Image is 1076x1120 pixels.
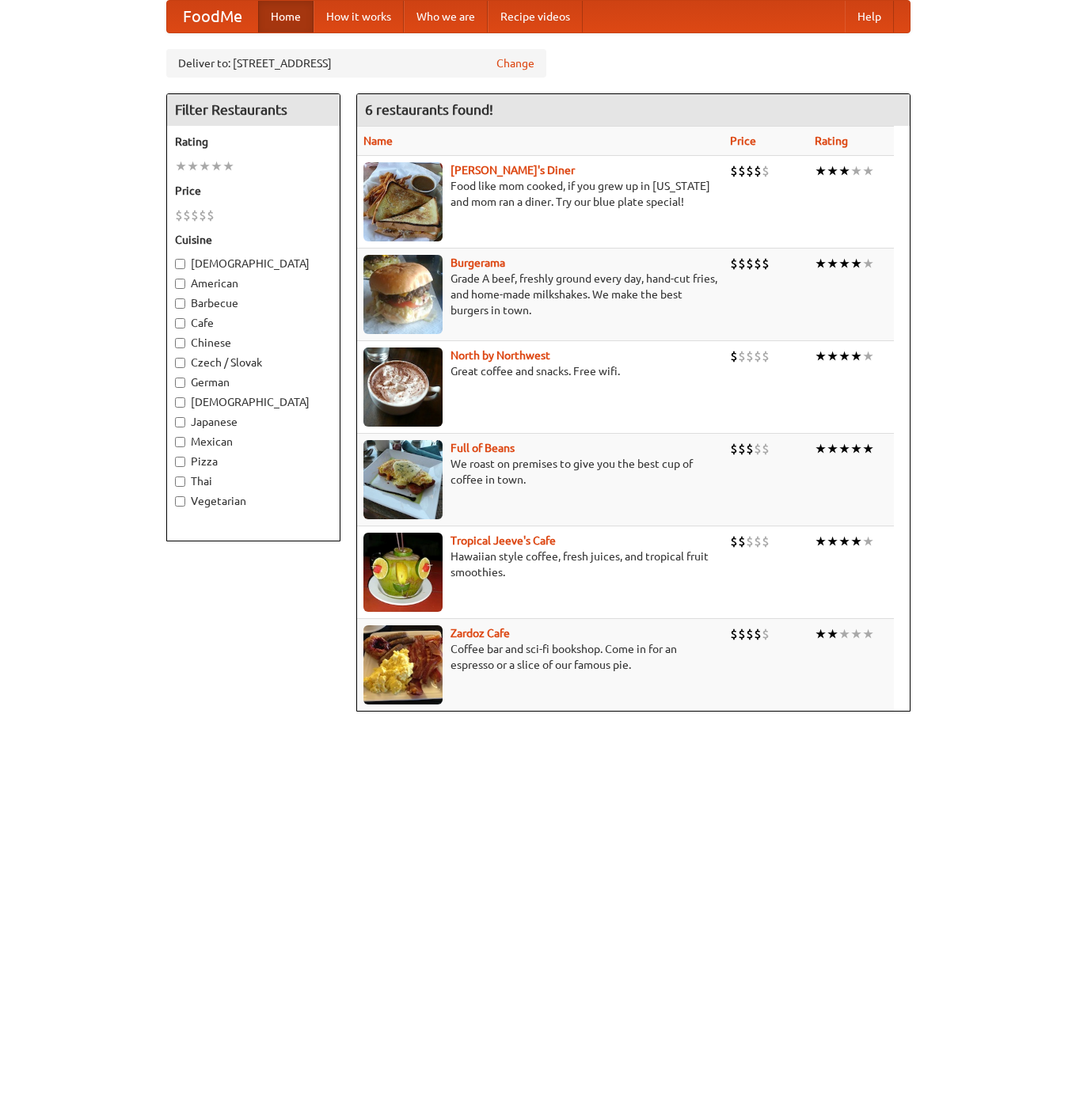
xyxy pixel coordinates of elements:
[754,347,762,365] li: $
[754,533,762,550] li: $
[451,627,510,640] a: Zardoz Cafe
[175,232,332,248] h5: Cuisine
[746,533,754,550] li: $
[175,476,185,487] input: Thai
[738,533,746,550] li: $
[451,534,556,547] a: Tropical Jeeve's Cafe
[175,414,332,430] label: Japanese
[175,275,332,291] label: American
[175,437,185,447] input: Mexican
[746,347,754,365] li: $
[730,625,738,643] li: $
[175,394,332,410] label: [DEMOGRAPHIC_DATA]
[175,454,332,469] label: Pizza
[746,440,754,457] li: $
[838,347,850,365] li: ★
[845,1,894,32] a: Help
[850,625,862,643] li: ★
[451,442,515,454] a: Full of Beans
[850,162,862,180] li: ★
[175,279,185,289] input: American
[175,158,187,175] li: ★
[363,440,443,519] img: beans.jpg
[175,374,332,390] label: German
[862,162,874,180] li: ★
[762,440,770,457] li: $
[175,378,185,388] input: German
[762,533,770,550] li: $
[175,318,185,328] input: Cafe
[175,183,332,199] h5: Price
[363,363,717,379] p: Great coffee and snacks. Free wifi.
[815,625,827,643] li: ★
[451,349,550,362] a: North by Northwest
[738,255,746,272] li: $
[754,255,762,272] li: $
[175,417,185,427] input: Japanese
[166,49,546,78] div: Deliver to: [STREET_ADDRESS]
[175,295,332,311] label: Barbecue
[827,162,838,180] li: ★
[754,440,762,457] li: $
[363,178,717,210] p: Food like mom cooked, if you grew up in [US_STATE] and mom ran a diner. Try our blue plate special!
[363,533,443,612] img: jeeves.jpg
[746,255,754,272] li: $
[363,271,717,318] p: Grade A beef, freshly ground every day, hand-cut fries, and home-made milkshakes. We make the bes...
[167,1,258,32] a: FoodMe
[738,162,746,180] li: $
[815,255,827,272] li: ★
[838,440,850,457] li: ★
[862,440,874,457] li: ★
[862,625,874,643] li: ★
[258,1,314,32] a: Home
[730,440,738,457] li: $
[746,162,754,180] li: $
[175,207,183,224] li: $
[175,358,185,368] input: Czech / Slovak
[222,158,234,175] li: ★
[862,255,874,272] li: ★
[850,347,862,365] li: ★
[827,440,838,457] li: ★
[404,1,488,32] a: Who we are
[175,338,185,348] input: Chinese
[451,256,505,269] b: Burgerama
[187,158,199,175] li: ★
[815,347,827,365] li: ★
[850,533,862,550] li: ★
[730,162,738,180] li: $
[363,135,393,147] a: Name
[191,207,199,224] li: $
[199,207,207,224] li: $
[199,158,211,175] li: ★
[363,162,443,241] img: sallys.jpg
[827,533,838,550] li: ★
[850,255,862,272] li: ★
[175,457,185,467] input: Pizza
[762,625,770,643] li: $
[827,347,838,365] li: ★
[175,298,185,309] input: Barbecue
[175,397,185,408] input: [DEMOGRAPHIC_DATA]
[827,625,838,643] li: ★
[175,434,332,450] label: Mexican
[815,135,848,147] a: Rating
[363,456,717,488] p: We roast on premises to give you the best cup of coffee in town.
[451,164,575,177] a: [PERSON_NAME]'s Diner
[488,1,583,32] a: Recipe videos
[175,335,332,351] label: Chinese
[730,255,738,272] li: $
[363,625,443,704] img: zardoz.jpg
[754,162,762,180] li: $
[175,256,332,271] label: [DEMOGRAPHIC_DATA]
[175,259,185,269] input: [DEMOGRAPHIC_DATA]
[365,102,493,117] ng-pluralize: 6 restaurants found!
[175,134,332,150] h5: Rating
[363,347,443,427] img: north.jpg
[730,135,756,147] a: Price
